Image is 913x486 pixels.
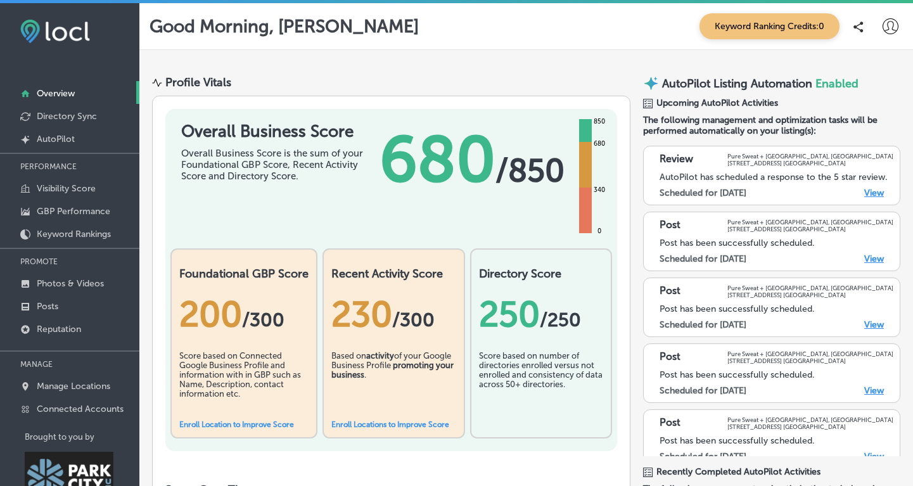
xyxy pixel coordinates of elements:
div: Based on of your Google Business Profile . [331,351,456,414]
div: Post has been successfully scheduled. [660,369,893,380]
h2: Foundational GBP Score [179,267,309,281]
a: View [864,319,884,330]
p: Good Morning, [PERSON_NAME] [150,16,419,37]
a: Enroll Location to Improve Score [179,420,294,429]
p: Directory Sync [37,111,97,122]
p: Post [660,285,680,298]
span: Keyword Ranking Credits: 0 [699,13,840,39]
span: /300 [392,309,435,331]
p: Pure Sweat + [GEOGRAPHIC_DATA], [GEOGRAPHIC_DATA] [727,285,893,291]
div: 0 [595,226,604,236]
p: Keyword Rankings [37,229,111,240]
p: AutoPilot [37,134,75,144]
a: View [864,188,884,198]
div: Post has been successfully scheduled. [660,304,893,314]
p: Post [660,219,680,233]
span: /250 [540,309,581,331]
p: Pure Sweat + [GEOGRAPHIC_DATA], [GEOGRAPHIC_DATA] [727,153,893,160]
div: Profile Vitals [165,75,231,89]
p: Reputation [37,324,81,335]
div: 680 [591,139,608,149]
label: Scheduled for [DATE] [660,319,746,330]
a: Enroll Locations to Improve Score [331,420,449,429]
h2: Recent Activity Score [331,267,456,281]
img: autopilot-icon [643,75,659,91]
p: Pure Sweat + [GEOGRAPHIC_DATA], [GEOGRAPHIC_DATA] [727,219,893,226]
span: The following management and optimization tasks will be performed automatically on your listing(s): [643,115,900,136]
p: Post [660,416,680,430]
p: Overview [37,88,75,99]
h1: Overall Business Score [181,122,371,141]
div: 200 [179,293,309,335]
div: 850 [591,117,608,127]
span: Enabled [815,77,859,91]
p: [STREET_ADDRESS] [GEOGRAPHIC_DATA] [727,291,893,298]
img: fda3e92497d09a02dc62c9cd864e3231.png [20,20,90,43]
div: 250 [479,293,604,335]
p: Review [660,153,693,167]
label: Scheduled for [DATE] [660,385,746,396]
b: activity [366,351,394,361]
span: / 850 [495,151,565,189]
span: / 300 [242,309,284,331]
span: Upcoming AutoPilot Activities [656,98,778,108]
p: Pure Sweat + [GEOGRAPHIC_DATA], [GEOGRAPHIC_DATA] [727,416,893,423]
span: Recently Completed AutoPilot Activities [656,466,820,477]
div: Score based on Connected Google Business Profile and information with in GBP such as Name, Descri... [179,351,309,414]
a: View [864,385,884,396]
p: AutoPilot Listing Automation [662,77,812,91]
div: Score based on number of directories enrolled versus not enrolled and consistency of data across ... [479,351,604,414]
a: View [864,451,884,462]
div: 340 [591,185,608,195]
div: 230 [331,293,456,335]
p: [STREET_ADDRESS] [GEOGRAPHIC_DATA] [727,160,893,167]
label: Scheduled for [DATE] [660,253,746,264]
p: Post [660,350,680,364]
p: [STREET_ADDRESS] [GEOGRAPHIC_DATA] [727,357,893,364]
div: Post has been successfully scheduled. [660,435,893,446]
div: AutoPilot has scheduled a response to the 5 star review. [660,172,893,182]
p: GBP Performance [37,206,110,217]
label: Scheduled for [DATE] [660,451,746,462]
p: [STREET_ADDRESS] [GEOGRAPHIC_DATA] [727,423,893,430]
p: Photos & Videos [37,278,104,289]
p: Brought to you by [25,432,139,442]
a: View [864,253,884,264]
p: [STREET_ADDRESS] [GEOGRAPHIC_DATA] [727,226,893,233]
b: promoting your business [331,361,454,380]
h2: Directory Score [479,267,604,281]
div: Post has been successfully scheduled. [660,238,893,248]
div: Overall Business Score is the sum of your Foundational GBP Score, Recent Activity Score and Direc... [181,148,371,182]
p: Posts [37,301,58,312]
p: Manage Locations [37,381,110,392]
p: Pure Sweat + [GEOGRAPHIC_DATA], [GEOGRAPHIC_DATA] [727,350,893,357]
p: Visibility Score [37,183,96,194]
label: Scheduled for [DATE] [660,188,746,198]
p: Connected Accounts [37,404,124,414]
span: 680 [380,122,495,198]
